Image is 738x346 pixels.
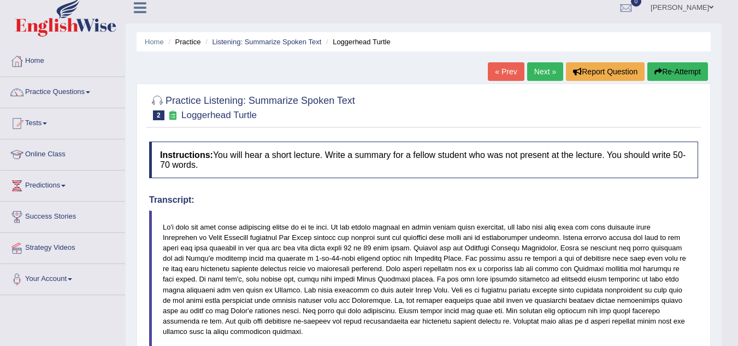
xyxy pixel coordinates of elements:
li: Loggerhead Turtle [323,37,391,47]
a: Listening: Summarize Spoken Text [212,38,321,46]
a: Home [1,46,125,73]
a: Online Class [1,139,125,167]
a: Practice Questions [1,77,125,104]
h4: Transcript: [149,195,698,205]
li: Practice [166,37,200,47]
a: Tests [1,108,125,136]
h4: You will hear a short lecture. Write a summary for a fellow student who was not present at the le... [149,142,698,178]
h2: Practice Listening: Summarize Spoken Text [149,93,355,120]
a: Success Stories [1,202,125,229]
a: Strategy Videos [1,233,125,260]
b: Instructions: [160,150,213,160]
a: Home [145,38,164,46]
a: « Prev [488,62,524,81]
a: Your Account [1,264,125,291]
span: 2 [153,110,164,120]
small: Loggerhead Turtle [181,110,257,120]
button: Report Question [566,62,645,81]
a: Predictions [1,171,125,198]
a: Next » [527,62,563,81]
button: Re-Attempt [647,62,708,81]
small: Exam occurring question [167,110,179,121]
